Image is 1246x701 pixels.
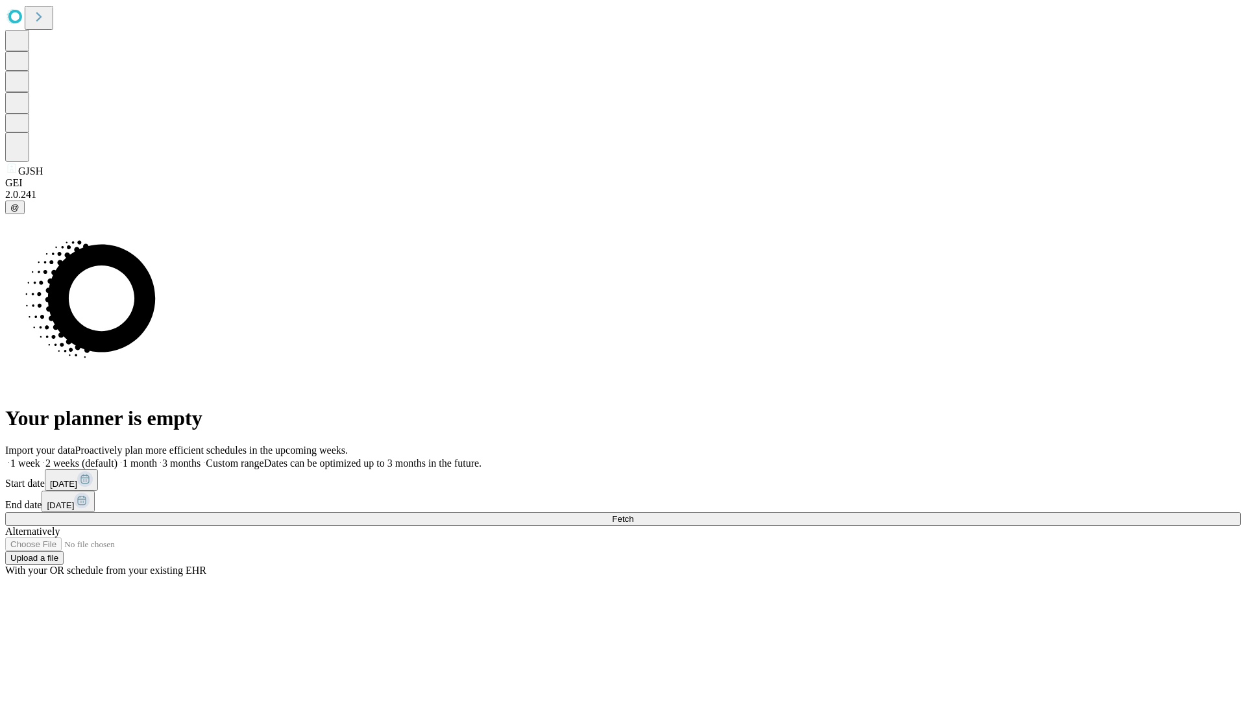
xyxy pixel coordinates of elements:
button: [DATE] [45,469,98,491]
span: 3 months [162,458,201,469]
div: End date [5,491,1241,512]
span: Proactively plan more efficient schedules in the upcoming weeks. [75,445,348,456]
span: 2 weeks (default) [45,458,117,469]
span: 1 month [123,458,157,469]
h1: Your planner is empty [5,406,1241,430]
div: Start date [5,469,1241,491]
div: GEI [5,177,1241,189]
div: 2.0.241 [5,189,1241,201]
button: [DATE] [42,491,95,512]
span: Fetch [612,514,633,524]
button: Upload a file [5,551,64,565]
span: GJSH [18,166,43,177]
span: With your OR schedule from your existing EHR [5,565,206,576]
span: 1 week [10,458,40,469]
span: Alternatively [5,526,60,537]
span: @ [10,203,19,212]
span: Dates can be optimized up to 3 months in the future. [264,458,482,469]
span: Custom range [206,458,263,469]
button: Fetch [5,512,1241,526]
button: @ [5,201,25,214]
span: [DATE] [47,500,74,510]
span: Import your data [5,445,75,456]
span: [DATE] [50,479,77,489]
